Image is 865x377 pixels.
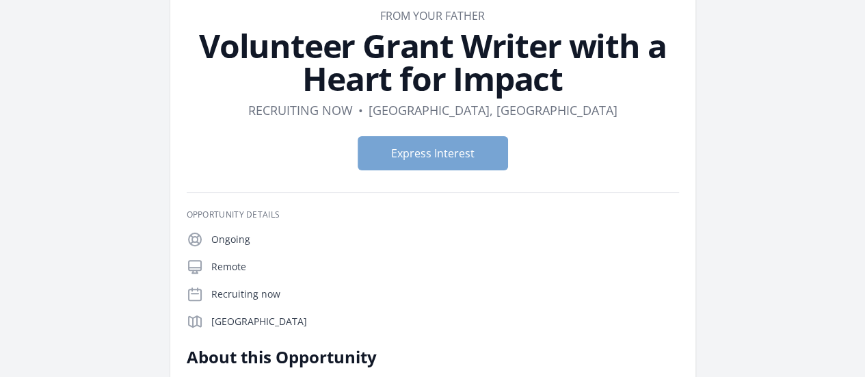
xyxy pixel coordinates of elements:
p: Recruiting now [211,287,679,301]
h2: About this Opportunity [187,346,587,368]
button: Express Interest [358,136,508,170]
h1: Volunteer Grant Writer with a Heart for Impact [187,29,679,95]
h3: Opportunity Details [187,209,679,220]
p: Ongoing [211,233,679,246]
dd: [GEOGRAPHIC_DATA], [GEOGRAPHIC_DATA] [369,101,617,120]
p: Remote [211,260,679,274]
div: • [358,101,363,120]
a: From Your Father [380,8,485,23]
dd: Recruiting now [248,101,353,120]
p: [GEOGRAPHIC_DATA] [211,315,679,328]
